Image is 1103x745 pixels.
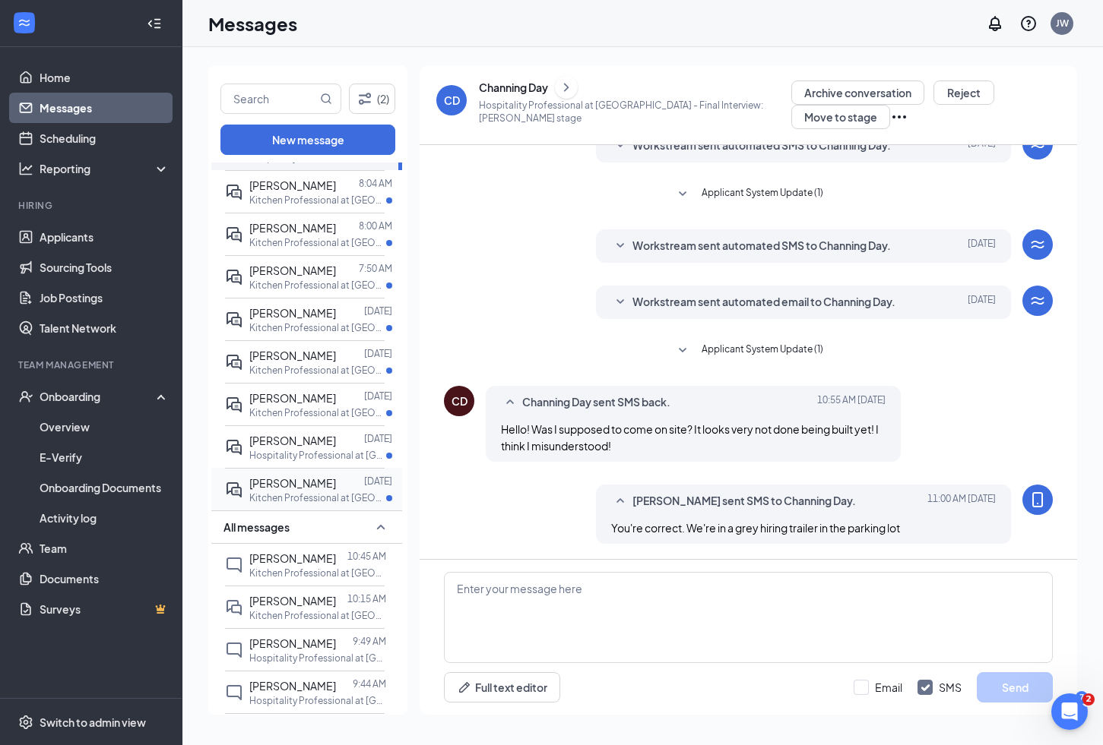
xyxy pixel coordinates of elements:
[632,492,856,510] span: [PERSON_NAME] sent SMS to Channing Day.
[40,472,170,503] a: Onboarding Documents
[40,442,170,472] a: E-Verify
[968,237,996,255] span: [DATE]
[364,432,392,445] p: [DATE]
[632,293,895,311] span: Workstream sent automated email to Channing Day.
[249,476,336,490] span: [PERSON_NAME]
[40,715,146,730] div: Switch to admin view
[817,393,886,412] span: [DATE] 10:55 AM
[968,293,996,311] span: [DATE]
[364,305,392,317] p: [DATE]
[702,185,823,204] span: Applicant System Update (1)
[40,283,170,313] a: Job Postings
[457,680,472,695] svg: Pen
[249,551,336,565] span: [PERSON_NAME]
[1029,292,1047,310] svg: WorkstreamLogo
[249,694,386,707] p: Hospitality Professional at [GEOGRAPHIC_DATA]
[223,519,290,535] span: All messages
[40,412,170,442] a: Overview
[225,183,243,201] svg: ActiveDoubleChat
[933,80,994,105] button: Reject
[559,78,574,96] svg: ChevronRight
[40,222,170,252] a: Applicants
[249,652,386,665] p: Hospitality Professional at [GEOGRAPHIC_DATA]
[249,636,336,650] span: [PERSON_NAME]
[225,556,243,574] svg: ChatInactive
[353,635,386,648] p: 9:49 AM
[18,358,166,371] div: Team Management
[968,137,996,155] span: [DATE]
[225,683,243,702] svg: ChatInactive
[249,194,386,207] p: Kitchen Professional at [GEOGRAPHIC_DATA]
[225,353,243,371] svg: ActiveDoubleChat
[40,161,170,176] div: Reporting
[674,342,823,360] button: SmallChevronDownApplicant System Update (1)
[249,567,386,579] p: Kitchen Professional at [GEOGRAPHIC_DATA]
[1019,14,1038,33] svg: QuestionInfo
[791,80,924,105] button: Archive conversation
[17,15,32,30] svg: WorkstreamLogo
[40,123,170,153] a: Scheduling
[225,438,243,456] svg: ActiveDoubleChat
[501,422,879,453] span: Hello! Was I supposed to come on site? It looks very not done being built yet! I think I misunder...
[40,252,170,283] a: Sourcing Tools
[347,592,386,605] p: 10:15 AM
[347,550,386,563] p: 10:45 AM
[986,14,1004,33] svg: Notifications
[249,364,386,377] p: Kitchen Professional at [GEOGRAPHIC_DATA]
[364,475,392,488] p: [DATE]
[372,518,390,536] svg: SmallChevronUp
[364,347,392,360] p: [DATE]
[40,594,170,624] a: SurveysCrown
[674,342,692,360] svg: SmallChevronDown
[1051,693,1088,730] iframe: Intercom live chat
[611,521,900,535] span: You're correct. We're in a grey hiring trailer in the parking lot
[611,293,629,311] svg: SmallChevronDown
[225,311,243,329] svg: ActiveDoubleChat
[18,715,33,730] svg: Settings
[220,125,395,155] button: New message
[147,16,162,31] svg: Collapse
[927,492,996,510] span: [DATE] 11:00 AM
[452,393,468,409] div: CD
[249,434,336,447] span: [PERSON_NAME]
[356,90,374,108] svg: Filter
[40,62,170,93] a: Home
[18,199,166,212] div: Hiring
[1076,691,1088,704] div: 7
[611,237,629,255] svg: SmallChevronDown
[479,80,548,95] div: Channing Day
[40,503,170,533] a: Activity log
[40,533,170,563] a: Team
[249,679,336,693] span: [PERSON_NAME]
[40,93,170,123] a: Messages
[444,672,560,702] button: Full text editorPen
[249,321,386,334] p: Kitchen Professional at [GEOGRAPHIC_DATA]
[208,11,297,36] h1: Messages
[225,641,243,659] svg: ChatInactive
[674,185,692,204] svg: SmallChevronDown
[225,268,243,286] svg: ActiveDoubleChat
[225,481,243,499] svg: ActiveDoubleChat
[555,76,578,99] button: ChevronRight
[40,313,170,343] a: Talent Network
[791,105,890,129] button: Move to stage
[249,264,336,277] span: [PERSON_NAME]
[611,492,629,510] svg: SmallChevronUp
[632,137,891,155] span: Workstream sent automated SMS to Channing Day.
[611,137,629,155] svg: SmallChevronDown
[1029,491,1047,509] svg: MobileSms
[249,349,336,362] span: [PERSON_NAME]
[249,609,386,622] p: Kitchen Professional at [GEOGRAPHIC_DATA]
[221,84,317,113] input: Search
[977,672,1053,702] button: Send
[349,84,395,114] button: Filter (2)
[632,237,891,255] span: Workstream sent automated SMS to Channing Day.
[444,93,460,108] div: CD
[249,306,336,320] span: [PERSON_NAME]
[249,236,386,249] p: Kitchen Professional at [GEOGRAPHIC_DATA]
[18,389,33,404] svg: UserCheck
[249,391,336,405] span: [PERSON_NAME]
[225,598,243,617] svg: DoubleChat
[522,393,670,412] span: Channing Day sent SMS back.
[225,226,243,244] svg: ActiveDoubleChat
